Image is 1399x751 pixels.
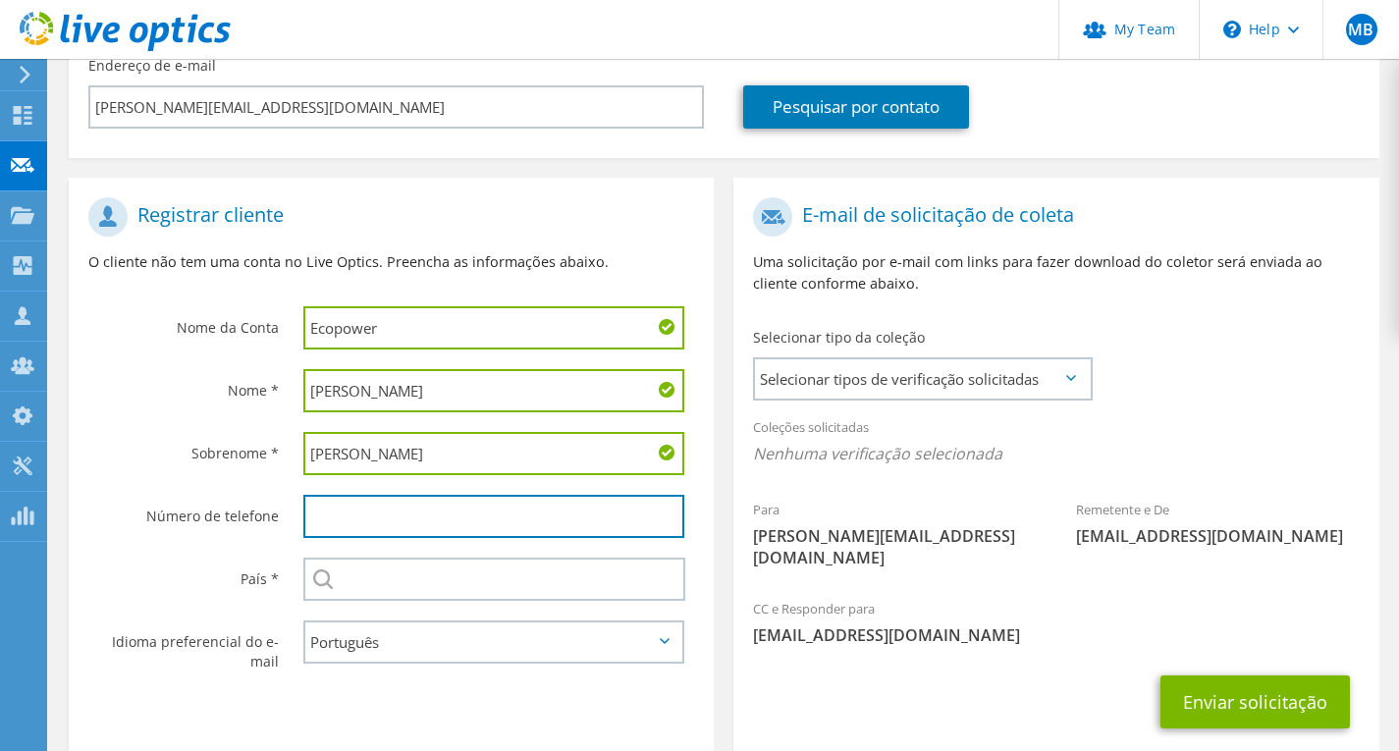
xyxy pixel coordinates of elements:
label: Idioma preferencial do e-mail [88,620,279,671]
label: Selecionar tipo da coleção [753,328,925,348]
label: Nome * [88,369,279,401]
p: Uma solicitação por e-mail com links para fazer download do coletor será enviada ao cliente confo... [753,251,1359,295]
span: MB [1346,14,1377,45]
span: [EMAIL_ADDRESS][DOMAIN_NAME] [1076,525,1360,547]
label: Nome da Conta [88,306,279,338]
div: Coleções solicitadas [733,406,1378,479]
span: Nenhuma verificação selecionada [753,443,1359,464]
label: Sobrenome * [88,432,279,463]
div: Para [733,489,1056,578]
h1: Registrar cliente [88,197,684,237]
div: CC e Responder para [733,588,1378,656]
a: Pesquisar por contato [743,85,969,129]
svg: \n [1223,21,1241,38]
span: Selecionar tipos de verificação solicitadas [755,359,1089,399]
label: Número de telefone [88,495,279,526]
p: O cliente não tem uma conta no Live Optics. Preencha as informações abaixo. [88,251,694,273]
label: Endereço de e-mail [88,56,216,76]
span: [EMAIL_ADDRESS][DOMAIN_NAME] [753,624,1359,646]
button: Enviar solicitação [1160,675,1350,728]
span: [PERSON_NAME][EMAIL_ADDRESS][DOMAIN_NAME] [753,525,1037,568]
h1: E-mail de solicitação de coleta [753,197,1349,237]
div: Remetente e De [1056,489,1379,557]
label: País * [88,558,279,589]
